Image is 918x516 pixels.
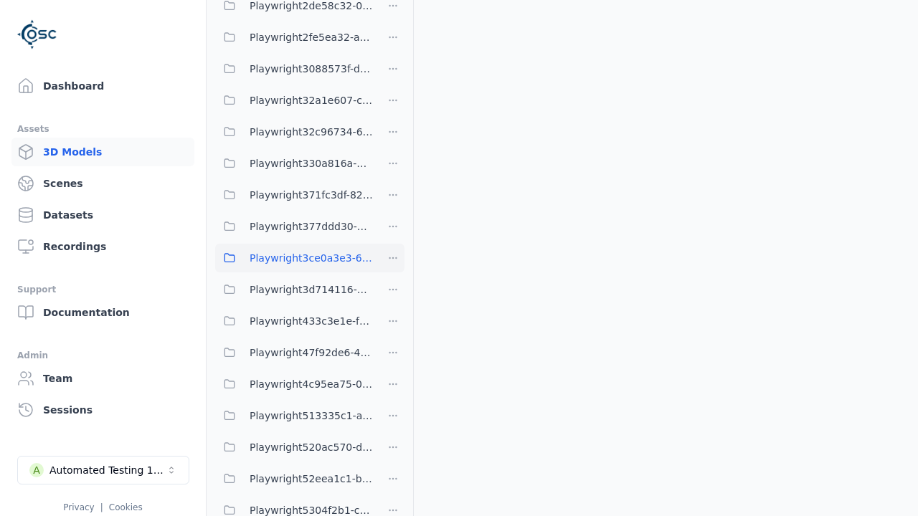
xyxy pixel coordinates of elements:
a: Sessions [11,396,194,424]
span: Playwright371fc3df-8295-4a33-9e22-b9b57cc25c88 [250,186,373,204]
button: Playwright3088573f-d44d-455e-85f6-006cb06f31fb [215,54,373,83]
div: Support [17,281,189,298]
button: Playwright433c3e1e-fa64-4c6f-8bef-c0099c4b5610 [215,307,373,335]
span: Playwright2fe5ea32-acde-4995-b24a-cf0324d56e6c [250,29,373,46]
span: Playwright3d714116-2439-4dee-bffc-e113aeace50e [250,281,373,298]
button: Select a workspace [17,456,189,484]
button: Playwright32a1e607-ccdc-4a69-bd45-a1807a9a25b3 [215,86,373,115]
span: Playwright3ce0a3e3-673d-40b0-89dc-c7e7a6daa42f [250,249,373,267]
a: Dashboard [11,72,194,100]
button: Playwright4c95ea75-059d-4cd5-9024-2cd9de30b3b0 [215,370,373,398]
span: Playwright52eea1c1-b696-47b5-808f-ee067d1259d1 [250,470,373,487]
span: Playwright4c95ea75-059d-4cd5-9024-2cd9de30b3b0 [250,376,373,393]
button: Playwright520ac570-d28e-4acb-8bad-418d6714ec4b [215,433,373,462]
span: Playwright513335c1-ac41-40c5-9844-f971eb9393b7 [250,407,373,424]
div: Assets [17,120,189,138]
button: Playwright2fe5ea32-acde-4995-b24a-cf0324d56e6c [215,23,373,52]
button: Playwright52eea1c1-b696-47b5-808f-ee067d1259d1 [215,464,373,493]
a: Team [11,364,194,393]
button: Playwright330a816a-60c0-44f9-bd66-f504f6c9e5aa [215,149,373,178]
span: Playwright520ac570-d28e-4acb-8bad-418d6714ec4b [250,439,373,456]
button: Playwright47f92de6-42b1-4186-9da0-7d6c89d269ce [215,338,373,367]
a: Datasets [11,201,194,229]
span: Playwright47f92de6-42b1-4186-9da0-7d6c89d269ce [250,344,373,361]
a: 3D Models [11,138,194,166]
div: A [29,463,44,477]
button: Playwright3ce0a3e3-673d-40b0-89dc-c7e7a6daa42f [215,244,373,272]
div: Automated Testing 1 - Playwright [49,463,166,477]
span: Playwright377ddd30-736a-4425-9476-a8f04d6dd6e4 [250,218,373,235]
span: Playwright32c96734-6866-42ae-8456-0f4acea52717 [250,123,373,140]
a: Recordings [11,232,194,261]
button: Playwright513335c1-ac41-40c5-9844-f971eb9393b7 [215,401,373,430]
span: Playwright433c3e1e-fa64-4c6f-8bef-c0099c4b5610 [250,312,373,330]
a: Documentation [11,298,194,327]
button: Playwright3d714116-2439-4dee-bffc-e113aeace50e [215,275,373,304]
button: Playwright32c96734-6866-42ae-8456-0f4acea52717 [215,118,373,146]
a: Scenes [11,169,194,198]
div: Admin [17,347,189,364]
button: Playwright377ddd30-736a-4425-9476-a8f04d6dd6e4 [215,212,373,241]
span: Playwright3088573f-d44d-455e-85f6-006cb06f31fb [250,60,373,77]
span: | [100,502,103,512]
button: Playwright371fc3df-8295-4a33-9e22-b9b57cc25c88 [215,181,373,209]
a: Privacy [63,502,94,512]
span: Playwright32a1e607-ccdc-4a69-bd45-a1807a9a25b3 [250,92,373,109]
img: Logo [17,14,57,54]
a: Cookies [109,502,143,512]
span: Playwright330a816a-60c0-44f9-bd66-f504f6c9e5aa [250,155,373,172]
